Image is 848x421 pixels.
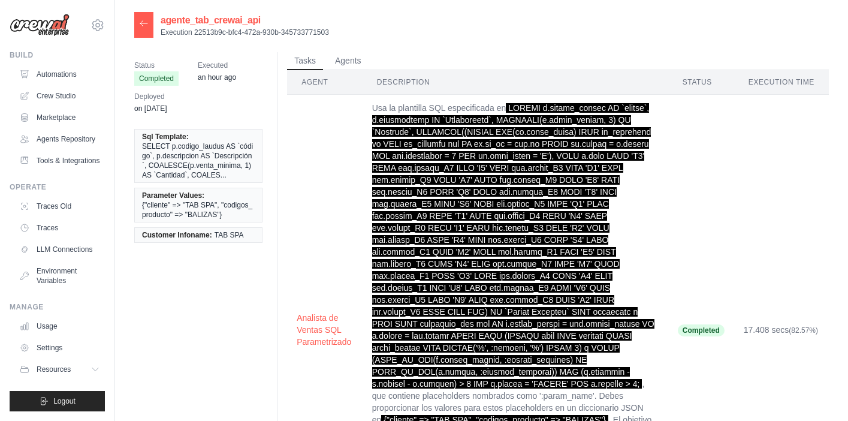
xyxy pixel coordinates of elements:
[14,317,105,336] a: Usage
[10,50,105,60] div: Build
[14,86,105,106] a: Crew Studio
[134,104,167,113] time: September 8, 2025 at 09:51 hdvdC
[328,52,369,70] button: Agents
[14,360,105,379] button: Resources
[142,191,204,200] span: Parameter Values:
[161,13,329,28] h2: agente_tab_crewai_api
[10,182,105,192] div: Operate
[142,142,255,180] span: SELECT p.codigo_laudus AS `código`, p.descripcion AS `Descripción`, COALESCE(p.venta_minima, 1) A...
[788,363,848,421] div: Widget de chat
[161,28,329,37] p: Execution 22513b9c-bfc4-472a-930b-345733771503
[14,130,105,149] a: Agents Repository
[134,71,179,86] span: Completed
[14,218,105,237] a: Traces
[53,396,76,406] span: Logout
[287,70,362,95] th: Agent
[10,14,70,37] img: Logo
[142,230,212,240] span: Customer Infoname:
[10,302,105,312] div: Manage
[297,312,352,348] button: Analista de Ventas SQL Parametrizado
[14,65,105,84] a: Automations
[363,70,668,95] th: Description
[668,70,734,95] th: Status
[142,200,255,219] span: {"cliente" => "TAB SPA", "codigos_producto" => "BALIZAS"}
[215,230,244,240] span: TAB SPA
[14,240,105,259] a: LLM Connections
[142,132,189,142] span: Sql Template:
[678,324,725,336] span: Completed
[14,338,105,357] a: Settings
[14,197,105,216] a: Traces Old
[10,391,105,411] button: Logout
[734,70,829,95] th: Execution Time
[198,73,236,82] time: September 26, 2025 at 17:08 hdvdC
[198,59,236,71] span: Executed
[788,363,848,421] iframe: Chat Widget
[372,103,654,389] span: LOREMI d.sitame_consec AD `elitse`, d.eiusmodtemp IN `Utlaboreetd`, MAGNAALI(e.admin_veniam, 3) Q...
[287,52,323,70] button: Tasks
[37,365,71,374] span: Resources
[789,326,818,335] span: (82.57%)
[134,59,179,71] span: Status
[134,91,167,103] span: Deployed
[14,108,105,127] a: Marketplace
[14,151,105,170] a: Tools & Integrations
[14,261,105,290] a: Environment Variables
